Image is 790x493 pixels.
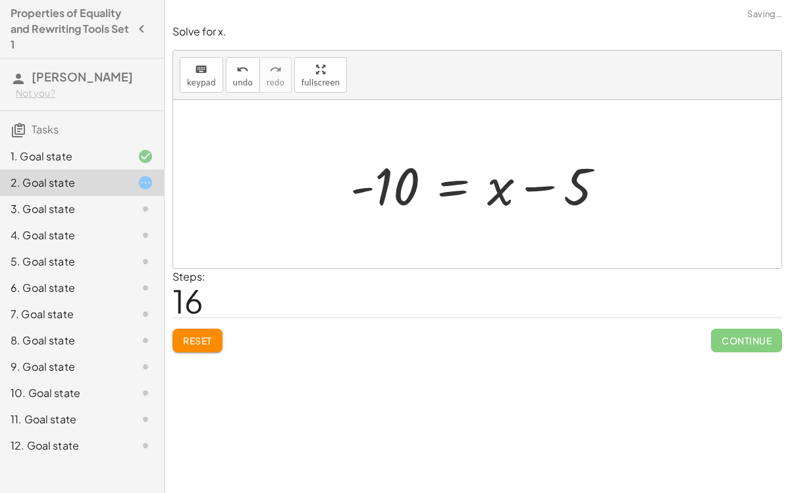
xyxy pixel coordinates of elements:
[747,8,782,21] span: Saving…
[138,359,153,375] i: Task not started.
[138,227,153,243] i: Task not started.
[11,333,117,348] div: 8. Goal state
[172,329,223,352] button: Reset
[11,149,117,164] div: 1. Goal state
[226,57,260,93] button: undoundo
[138,175,153,191] i: Task started.
[138,149,153,164] i: Task finished and correct.
[32,69,133,84] span: [PERSON_NAME]
[11,411,117,427] div: 11. Goal state
[11,5,130,53] h4: Properties of Equality and Rewriting Tools Set 1
[11,280,117,296] div: 6. Goal state
[138,201,153,217] i: Task not started.
[138,280,153,296] i: Task not started.
[269,62,282,78] i: redo
[138,411,153,427] i: Task not started.
[236,62,249,78] i: undo
[138,306,153,322] i: Task not started.
[233,78,253,87] span: undo
[172,270,205,283] label: Steps:
[195,62,207,78] i: keyboard
[11,438,117,454] div: 12. Goal state
[138,385,153,401] i: Task not started.
[11,227,117,243] div: 4. Goal state
[172,281,203,321] span: 16
[187,78,216,87] span: keypad
[32,122,59,136] span: Tasks
[16,87,153,100] div: Not you?
[138,254,153,270] i: Task not started.
[11,306,117,322] div: 7. Goal state
[259,57,292,93] button: redoredo
[11,175,117,191] div: 2. Goal state
[11,201,117,217] div: 3. Goal state
[183,335,212,346] span: Reset
[180,57,223,93] button: keyboardkeypad
[138,438,153,454] i: Task not started.
[11,385,117,401] div: 10. Goal state
[11,359,117,375] div: 9. Goal state
[172,24,782,39] p: Solve for x.
[267,78,284,87] span: redo
[138,333,153,348] i: Task not started.
[294,57,347,93] button: fullscreen
[11,254,117,270] div: 5. Goal state
[302,78,340,87] span: fullscreen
